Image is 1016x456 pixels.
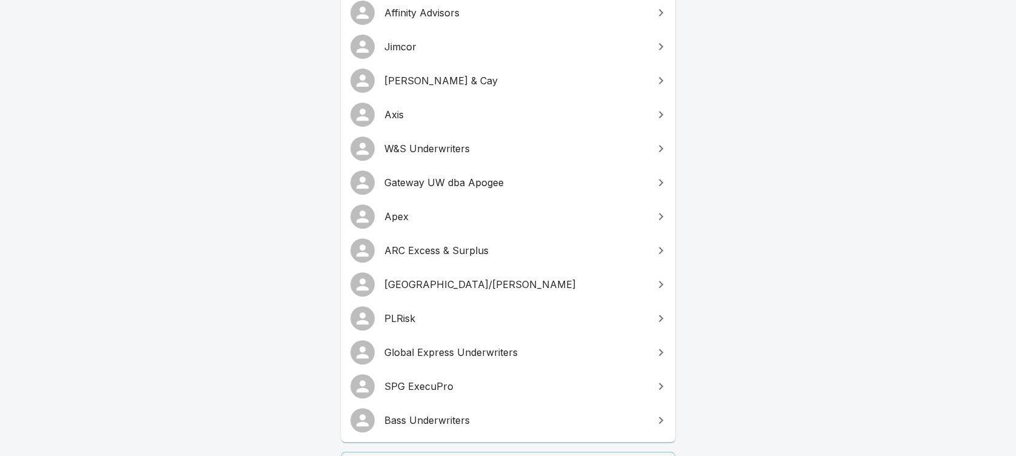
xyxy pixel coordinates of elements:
a: Global Express Underwriters [341,335,675,369]
a: [PERSON_NAME] & Cay [341,64,675,98]
a: Gateway UW dba Apogee [341,166,675,199]
span: Affinity Advisors [384,5,646,20]
a: [GEOGRAPHIC_DATA]/[PERSON_NAME] [341,267,675,301]
span: Jimcor [384,39,646,54]
span: SPG ExecuPro [384,379,646,394]
span: Axis [384,107,646,122]
a: Jimcor [341,30,675,64]
span: [GEOGRAPHIC_DATA]/[PERSON_NAME] [384,277,646,292]
a: Apex [341,199,675,233]
span: [PERSON_NAME] & Cay [384,73,646,88]
a: SPG ExecuPro [341,369,675,403]
a: W&S Underwriters [341,132,675,166]
span: ARC Excess & Surplus [384,243,646,258]
span: PLRisk [384,311,646,326]
span: Bass Underwriters [384,413,646,428]
span: Gateway UW dba Apogee [384,175,646,190]
a: Axis [341,98,675,132]
a: Bass Underwriters [341,403,675,437]
a: PLRisk [341,301,675,335]
span: W&S Underwriters [384,141,646,156]
span: Apex [384,209,646,224]
a: ARC Excess & Surplus [341,233,675,267]
span: Global Express Underwriters [384,345,646,360]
